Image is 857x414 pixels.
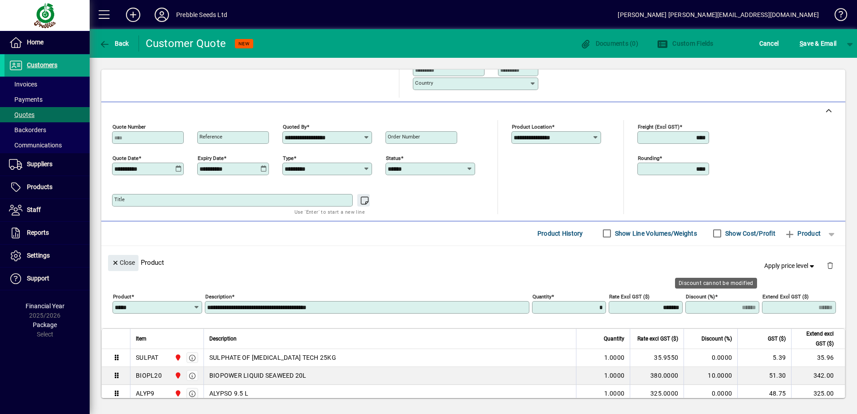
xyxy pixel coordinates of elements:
span: Products [27,183,52,190]
td: 0.0000 [684,349,737,367]
mat-label: Quote date [113,155,139,161]
td: 342.00 [791,367,845,385]
span: PALMERSTON NORTH [172,353,182,362]
mat-label: Extend excl GST ($) [762,293,809,299]
a: Backorders [4,122,90,138]
td: 325.00 [791,385,845,403]
button: Add [119,7,147,23]
mat-label: Reference [199,134,222,140]
a: Support [4,267,90,290]
span: Close [112,255,135,270]
div: ALYP9 [136,389,154,398]
label: Show Cost/Profit [723,229,775,238]
span: Documents (0) [580,40,638,47]
mat-label: Description [205,293,232,299]
span: Item [136,334,147,344]
span: Suppliers [27,160,52,168]
mat-label: Product location [512,123,552,129]
button: Apply price level [761,258,820,274]
span: 1.0000 [604,389,625,398]
mat-label: Discount (%) [686,293,715,299]
span: Custom Fields [657,40,714,47]
mat-label: Quantity [532,293,551,299]
span: Home [27,39,43,46]
span: S [800,40,803,47]
mat-label: Product [113,293,131,299]
button: Custom Fields [655,35,716,52]
a: Settings [4,245,90,267]
span: Reports [27,229,49,236]
td: 51.30 [737,367,791,385]
mat-label: Type [283,155,294,161]
a: Reports [4,222,90,244]
td: 0.0000 [684,385,737,403]
a: Invoices [4,77,90,92]
span: Rate excl GST ($) [637,334,678,344]
td: 5.39 [737,349,791,367]
span: ave & Email [800,36,836,51]
span: Financial Year [26,302,65,310]
td: 35.96 [791,349,845,367]
span: Discount (%) [701,334,732,344]
div: [PERSON_NAME] [PERSON_NAME][EMAIL_ADDRESS][DOMAIN_NAME] [618,8,819,22]
span: Customers [27,61,57,69]
button: Product [780,225,825,241]
div: 380.0000 [636,371,678,380]
span: Product History [537,226,583,241]
mat-label: Freight (excl GST) [638,123,680,129]
span: Extend excl GST ($) [797,329,834,349]
span: Quotes [9,111,35,118]
span: Package [33,321,57,328]
div: Prebble Seeds Ltd [176,8,227,22]
button: Back [97,35,131,52]
span: PALMERSTON NORTH [172,371,182,380]
span: Payments [9,96,43,103]
span: BIOPOWER LIQUID SEAWEED 20L [209,371,307,380]
mat-label: Title [114,196,125,203]
a: Products [4,176,90,198]
mat-label: Order number [388,134,420,140]
mat-label: Status [386,155,401,161]
a: Quotes [4,107,90,122]
span: Quantity [604,334,624,344]
a: Payments [4,92,90,107]
mat-hint: Use 'Enter' to start a new line [294,207,365,217]
span: Product [784,226,821,241]
div: SULPAT [136,353,159,362]
div: BIOPL20 [136,371,162,380]
mat-label: Expiry date [198,155,224,161]
span: Cancel [759,36,779,51]
td: 10.0000 [684,367,737,385]
span: Back [99,40,129,47]
a: Staff [4,199,90,221]
button: Profile [147,7,176,23]
mat-label: Quoted by [283,123,307,129]
span: Apply price level [764,261,816,271]
mat-label: Rate excl GST ($) [609,293,649,299]
div: 35.9550 [636,353,678,362]
span: GST ($) [768,334,786,344]
span: 1.0000 [604,353,625,362]
app-page-header-button: Close [106,258,141,266]
a: Communications [4,138,90,153]
button: Documents (0) [578,35,641,52]
div: Customer Quote [146,36,226,51]
app-page-header-button: Back [90,35,139,52]
button: Delete [819,255,841,276]
button: Cancel [757,35,781,52]
span: Invoices [9,81,37,88]
div: Discount cannot be modified [675,278,757,289]
span: ALYPSO 9.5 L [209,389,248,398]
button: Save & Email [795,35,841,52]
span: Settings [27,252,50,259]
div: Product [101,246,845,279]
span: Staff [27,206,41,213]
td: 48.75 [737,385,791,403]
a: Suppliers [4,153,90,176]
mat-label: Rounding [638,155,659,161]
span: Communications [9,142,62,149]
a: Home [4,31,90,54]
span: Description [209,334,237,344]
span: Backorders [9,126,46,134]
span: 1.0000 [604,371,625,380]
